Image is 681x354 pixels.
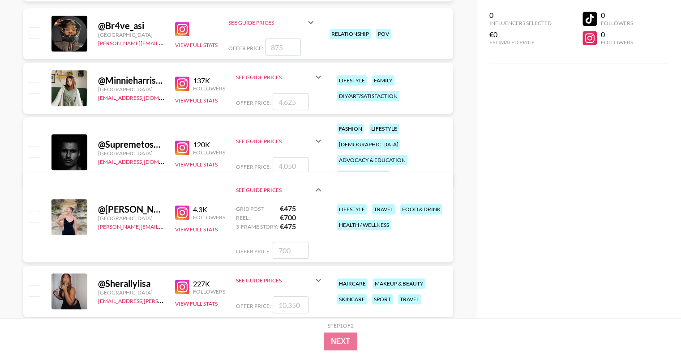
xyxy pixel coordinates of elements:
button: View Full Stats [175,42,218,48]
a: [EMAIL_ADDRESS][PERSON_NAME][DOMAIN_NAME] [98,296,231,304]
div: pov [376,29,391,39]
div: Followers [193,149,225,156]
div: See Guide Prices [236,130,324,152]
img: Instagram [175,77,189,91]
input: 4,050 [273,157,308,174]
div: Followers [193,288,225,295]
a: [PERSON_NAME][EMAIL_ADDRESS][PERSON_NAME][DOMAIN_NAME] [98,38,273,47]
strong: € 475 [280,222,324,231]
button: Next [324,333,357,350]
img: Instagram [175,280,189,294]
div: food & drink [400,204,442,214]
a: [PERSON_NAME][EMAIL_ADDRESS][DOMAIN_NAME] [98,222,231,230]
img: Instagram [175,141,189,155]
iframe: Drift Widget Chat Controller [636,309,670,343]
div: See Guide Prices [236,74,313,81]
a: [EMAIL_ADDRESS][DOMAIN_NAME] [98,93,188,101]
div: See Guide Prices [236,277,313,284]
div: [GEOGRAPHIC_DATA] [98,86,164,93]
input: 10,350 [273,296,308,313]
div: [GEOGRAPHIC_DATA] [98,215,164,222]
div: See Guide Prices [236,138,313,145]
div: @ Sherallylisa [98,278,164,289]
div: Step 1 of 2 [328,322,354,329]
div: travel [398,294,421,304]
div: diy/art/satisfaction [337,91,399,101]
div: 0 [600,11,633,20]
div: €0 [489,30,552,39]
input: 4,625 [273,93,308,110]
div: See Guide Prices [236,66,324,88]
div: Followers [193,85,225,92]
div: Followers [600,20,633,26]
div: [DEMOGRAPHIC_DATA] [337,139,400,149]
div: Followers [600,39,633,46]
div: @ [PERSON_NAME] [98,204,164,215]
span: Offer Price: [236,99,271,106]
div: health / wellness [337,220,391,230]
div: See Guide Prices [236,175,324,204]
button: View Full Stats [175,300,218,307]
div: lifestyle [369,124,399,134]
div: 227K [193,279,225,288]
div: haircare [337,278,368,289]
input: 875 [265,38,301,55]
div: Estimated Price [489,39,552,46]
div: lifestyle [337,204,367,214]
span: Offer Price: [236,248,271,255]
a: [EMAIL_ADDRESS][DOMAIN_NAME] [98,157,188,165]
div: Influencers Selected [489,20,552,26]
div: 137K [193,76,225,85]
div: travel [372,204,395,214]
div: @ Supremetosociety [98,139,164,150]
div: [GEOGRAPHIC_DATA] [98,31,164,38]
div: 120K [193,140,225,149]
div: [GEOGRAPHIC_DATA] [98,150,164,157]
span: Reel: [236,214,278,221]
img: Instagram [175,205,189,220]
div: Followers [193,214,225,221]
button: View Full Stats [175,161,218,168]
span: Grid Post: [236,205,278,212]
button: View Full Stats [175,226,218,233]
div: See Guide Prices [228,12,316,33]
button: View Full Stats [175,97,218,104]
strong: € 700 [280,213,324,222]
div: See Guide Prices [236,187,313,193]
div: advocacy & education [337,155,407,165]
span: Offer Price: [236,303,271,309]
div: skincare [337,294,367,304]
div: See Guide Prices [228,19,305,26]
div: See Guide Prices [236,269,324,291]
div: @ Br4ve_asi [98,20,164,31]
div: 0 [489,11,552,20]
div: 4.3K [193,205,225,214]
img: Instagram [175,22,189,36]
span: Offer Price: [228,45,263,51]
div: 0 [600,30,633,39]
div: family [372,75,394,85]
div: [GEOGRAPHIC_DATA] [98,289,164,296]
input: 700 [273,242,308,259]
div: @ Minnieharrisuk [98,75,164,86]
strong: € 475 [280,204,324,213]
div: relationship [330,29,371,39]
div: lifestyle [337,75,367,85]
div: makeup & beauty [373,278,425,289]
div: sport [372,294,393,304]
div: makeup & beauty [337,171,390,181]
span: Offer Price: [236,163,271,170]
div: fashion [337,124,364,134]
span: 3-Frame Story: [236,223,278,230]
